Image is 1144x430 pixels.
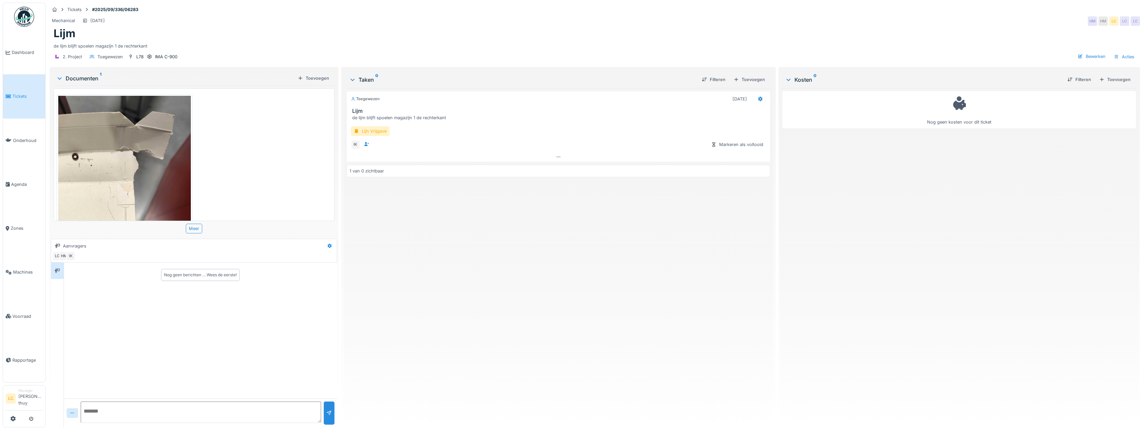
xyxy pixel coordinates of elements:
[100,74,101,82] sup: 1
[54,40,1136,49] div: de lijm blijft spoelen magazijn 1 de rechterkant
[14,7,34,27] img: Badge_color-CXgf-gQk.svg
[352,108,767,114] h3: Lijm
[12,49,43,56] span: Dashboard
[90,17,105,24] div: [DATE]
[351,96,380,102] div: Toegewezen
[13,137,43,144] span: Onderhoud
[733,96,747,102] div: [DATE]
[11,181,43,188] span: Agenda
[186,224,202,233] div: Meer
[1098,16,1108,26] div: HM
[375,76,378,84] sup: 0
[352,115,767,121] div: de lijm blijft spoelen magazijn 1 de rechterkant
[1065,75,1094,84] div: Filteren
[18,388,43,409] li: [PERSON_NAME] thuy
[3,206,45,250] a: Zones
[3,30,45,74] a: Dashboard
[351,126,390,136] div: Lijn Vrijgave
[350,168,384,174] div: 1 van 0 zichtbaar
[12,357,43,363] span: Rapportage
[787,94,1132,125] div: Nog geen kosten voor dit ticket
[89,6,141,13] strong: #2025/09/336/06283
[3,338,45,382] a: Rapportage
[6,393,16,404] li: LC
[18,388,43,393] div: Manager
[1088,16,1097,26] div: HM
[63,54,82,60] div: 2. Project
[295,74,332,83] div: Toevoegen
[52,17,75,24] div: Mechanical
[1075,52,1108,61] div: Bewerken
[708,140,766,149] div: Markeren als voltooid
[3,250,45,294] a: Machines
[3,162,45,206] a: Agenda
[1096,75,1133,84] div: Toevoegen
[699,75,728,84] div: Filteren
[1120,16,1129,26] div: LC
[58,96,191,273] img: d7gsmzn3oirysief8kg6uulbj4j9
[6,388,43,411] a: LC Manager[PERSON_NAME] thuy
[12,93,43,99] span: Tickets
[67,6,82,13] div: Tickets
[1131,16,1140,26] div: LC
[59,252,69,261] div: HM
[66,252,75,261] div: IK
[97,54,123,60] div: Toegewezen
[53,252,62,261] div: LC
[351,140,360,149] div: IK
[785,76,1062,84] div: Kosten
[3,119,45,162] a: Onderhoud
[349,76,696,84] div: Taken
[12,313,43,319] span: Voorraad
[3,74,45,118] a: Tickets
[814,76,817,84] sup: 0
[11,225,43,231] span: Zones
[1111,52,1137,62] div: Acties
[136,54,144,60] div: L78
[63,243,86,249] div: Aanvragers
[1109,16,1119,26] div: LC
[3,294,45,338] a: Voorraad
[155,54,177,60] div: IMA C-900
[54,27,75,40] h1: Lijm
[164,272,237,278] div: Nog geen berichten … Wees de eerste!
[56,74,295,82] div: Documenten
[13,269,43,275] span: Machines
[731,75,768,84] div: Toevoegen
